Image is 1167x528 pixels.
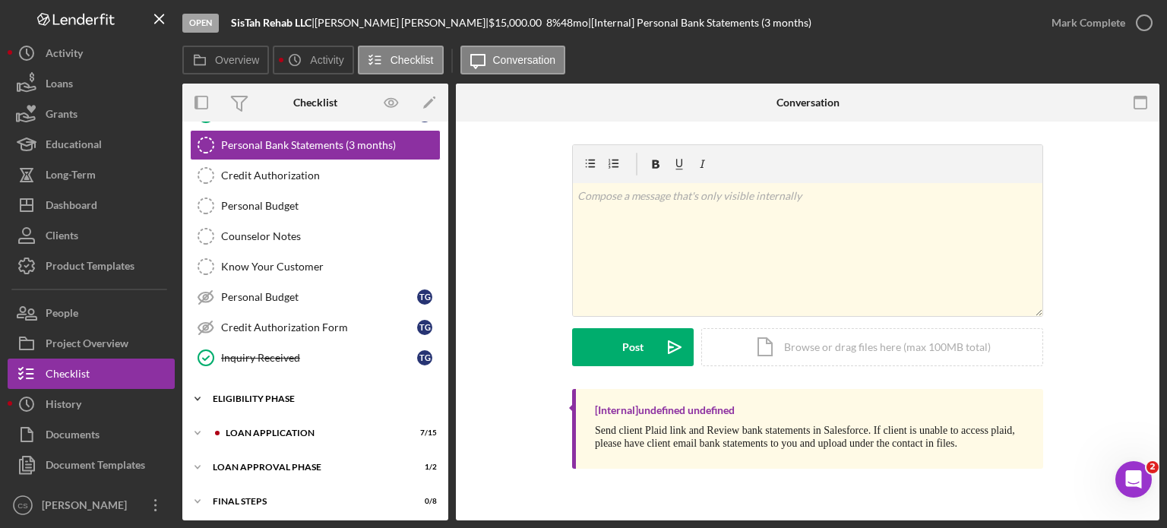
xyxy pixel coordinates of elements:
div: Post [622,328,644,366]
div: Open [182,14,219,33]
div: Long-Term [46,160,96,194]
label: Activity [310,54,343,66]
button: Activity [273,46,353,74]
div: Grants [46,99,77,133]
div: Counselor Notes [221,230,440,242]
button: Long-Term [8,160,175,190]
div: 8 % [546,17,561,29]
button: Post [572,328,694,366]
div: 48 mo [561,17,588,29]
div: [Internal] undefined undefined [595,404,735,416]
b: SisTah Rehab LLC [231,16,312,29]
div: [PERSON_NAME] [PERSON_NAME] | [315,17,489,29]
button: Overview [182,46,269,74]
a: Counselor Notes [190,221,441,251]
div: Checklist [293,96,337,109]
div: Personal Budget [221,200,440,212]
a: Personal Budget [190,191,441,221]
button: Loans [8,68,175,99]
div: Credit Authorization Form [221,321,417,334]
div: Project Overview [46,328,128,362]
span: Send client Plaid link and Review bank statements in Salesforce. If client is unable to access pl... [595,425,1015,449]
a: Know Your Customer [190,251,441,282]
a: Credit Authorization [190,160,441,191]
div: Eligibility Phase [213,394,429,403]
div: Document Templates [46,450,145,484]
iframe: Intercom live chat [1115,461,1152,498]
div: Mark Complete [1052,8,1125,38]
div: Know Your Customer [221,261,440,273]
button: Document Templates [8,450,175,480]
a: Personal Budgettg [190,282,441,312]
label: Conversation [493,54,556,66]
div: Educational [46,129,102,163]
div: t g [417,289,432,305]
label: Overview [215,54,259,66]
button: History [8,389,175,419]
button: People [8,298,175,328]
div: Documents [46,419,100,454]
div: Dashboard [46,190,97,224]
a: Inquiry Receivedtg [190,343,441,373]
button: Project Overview [8,328,175,359]
button: Product Templates [8,251,175,281]
label: Checklist [391,54,434,66]
button: Checklist [8,359,175,389]
text: CS [17,501,27,510]
button: Clients [8,220,175,251]
div: Loans [46,68,73,103]
div: Conversation [776,96,840,109]
button: Grants [8,99,175,129]
div: 7 / 15 [410,428,437,438]
div: Personal Bank Statements (3 months) [221,139,440,151]
div: People [46,298,78,332]
button: Documents [8,419,175,450]
div: Activity [46,38,83,72]
div: Inquiry Received [221,352,417,364]
div: 0 / 8 [410,497,437,506]
div: Personal Budget [221,291,417,303]
a: Credit Authorization Formtg [190,312,441,343]
button: CS[PERSON_NAME] [8,490,175,520]
div: Clients [46,220,78,255]
button: Educational [8,129,175,160]
button: Conversation [460,46,566,74]
div: 1 / 2 [410,463,437,472]
button: Checklist [358,46,444,74]
button: Dashboard [8,190,175,220]
div: Loan Approval Phase [213,463,399,472]
a: Personal Bank Statements (3 months) [190,130,441,160]
div: | [Internal] Personal Bank Statements (3 months) [588,17,811,29]
div: FINAL STEPS [213,497,399,506]
div: [PERSON_NAME] [38,490,137,524]
button: Activity [8,38,175,68]
button: Mark Complete [1036,8,1159,38]
div: t g [417,350,432,365]
div: t g [417,320,432,335]
div: Product Templates [46,251,134,285]
div: | [231,17,315,29]
span: 2 [1146,461,1159,473]
div: Credit Authorization [221,169,440,182]
div: $15,000.00 [489,17,546,29]
div: History [46,389,81,423]
div: Loan Application [226,428,399,438]
div: Checklist [46,359,90,393]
